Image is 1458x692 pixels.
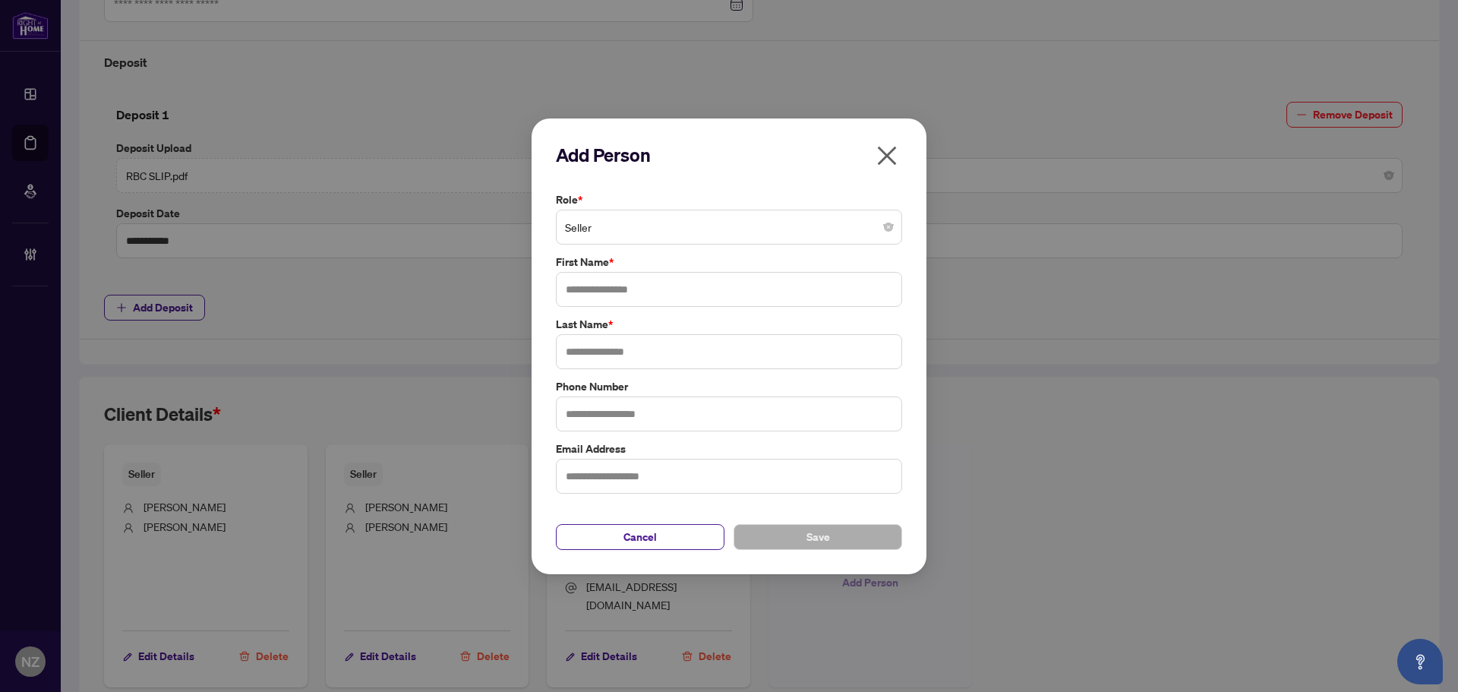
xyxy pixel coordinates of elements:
[734,523,902,549] button: Save
[556,378,902,394] label: Phone Number
[875,144,899,168] span: close
[1397,639,1443,684] button: Open asap
[623,524,657,548] span: Cancel
[556,254,902,270] label: First Name
[556,440,902,457] label: Email Address
[556,143,902,167] h2: Add Person
[556,191,902,208] label: Role
[556,316,902,333] label: Last Name
[884,223,893,232] span: close-circle
[556,523,724,549] button: Cancel
[565,213,893,242] span: Seller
